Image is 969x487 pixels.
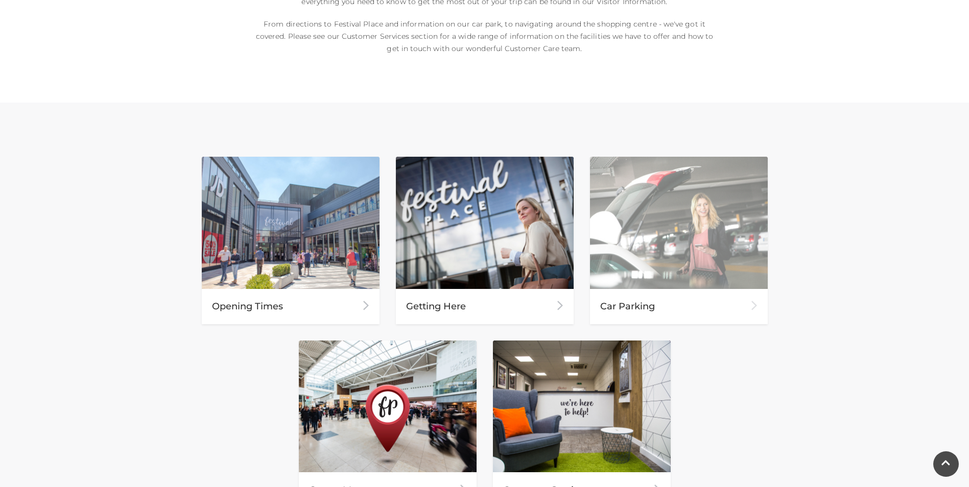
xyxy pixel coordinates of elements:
a: Car Parking [590,157,768,324]
p: From directions to Festival Place and information on our car park, to navigating around the shopp... [250,18,720,55]
a: Getting Here [396,157,574,324]
div: Car Parking [590,289,768,324]
a: Opening Times [202,157,380,324]
div: Opening Times [202,289,380,324]
div: Getting Here [396,289,574,324]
